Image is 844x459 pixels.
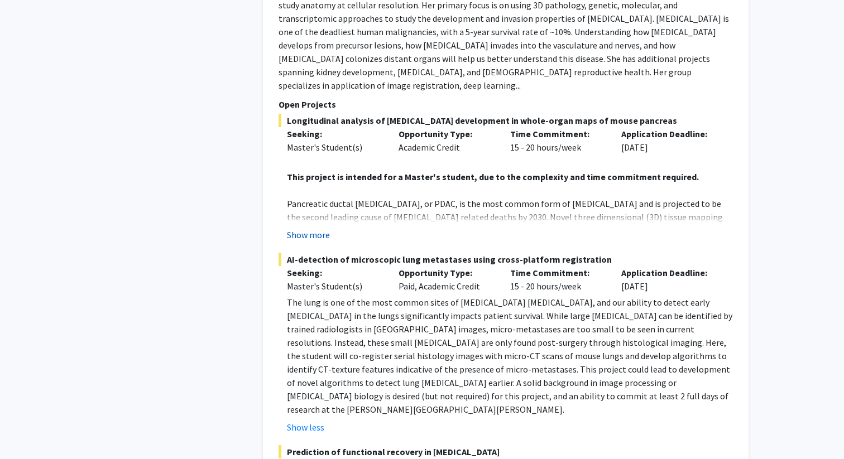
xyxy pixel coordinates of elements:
[287,296,733,416] p: The lung is one of the most common sites of [MEDICAL_DATA] [MEDICAL_DATA], and our ability to det...
[287,266,382,279] p: Seeking:
[390,127,502,154] div: Academic Credit
[399,127,493,141] p: Opportunity Type:
[287,228,330,241] button: Show more
[287,141,382,154] div: Master's Student(s)
[287,127,382,141] p: Seeking:
[502,127,613,154] div: 15 - 20 hours/week
[287,197,733,291] p: Pancreatic ductal [MEDICAL_DATA], or PDAC, is the most common form of [MEDICAL_DATA] and is proje...
[613,266,725,293] div: [DATE]
[279,114,733,127] span: Longitudinal analysis of [MEDICAL_DATA] development in whole-organ maps of mouse pancreas
[287,171,699,182] strong: This project is intended for a Master's student, due to the complexity and time commitment required.
[287,421,324,434] button: Show less
[502,266,613,293] div: 15 - 20 hours/week
[8,409,47,451] iframe: Chat
[621,127,716,141] p: Application Deadline:
[279,445,733,458] span: Prediction of functional recovery in [MEDICAL_DATA]
[279,253,733,266] span: AI-detection of microscopic lung metastases using cross-platform registration
[621,266,716,279] p: Application Deadline:
[510,266,605,279] p: Time Commitment:
[390,266,502,293] div: Paid, Academic Credit
[510,127,605,141] p: Time Commitment:
[279,98,733,111] p: Open Projects
[287,279,382,293] div: Master's Student(s)
[399,266,493,279] p: Opportunity Type:
[613,127,725,154] div: [DATE]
